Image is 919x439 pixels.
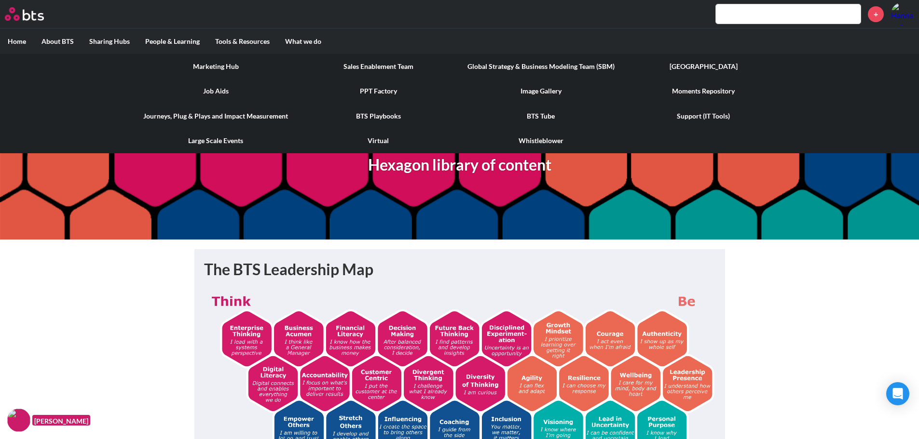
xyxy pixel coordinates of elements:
[5,7,44,21] img: BTS Logo
[34,29,82,54] label: About BTS
[5,7,62,21] a: Go home
[891,2,914,26] img: Hanna Lacy
[82,29,137,54] label: Sharing Hubs
[32,415,90,426] figcaption: [PERSON_NAME]
[137,29,207,54] label: People & Learning
[891,2,914,26] a: Profile
[7,409,30,432] img: F
[277,29,329,54] label: What we do
[204,259,715,280] h1: The BTS Leadership Map
[886,382,909,405] div: Open Intercom Messenger
[207,29,277,54] label: Tools & Resources
[368,154,551,176] h1: Hexagon library of content
[868,6,884,22] a: +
